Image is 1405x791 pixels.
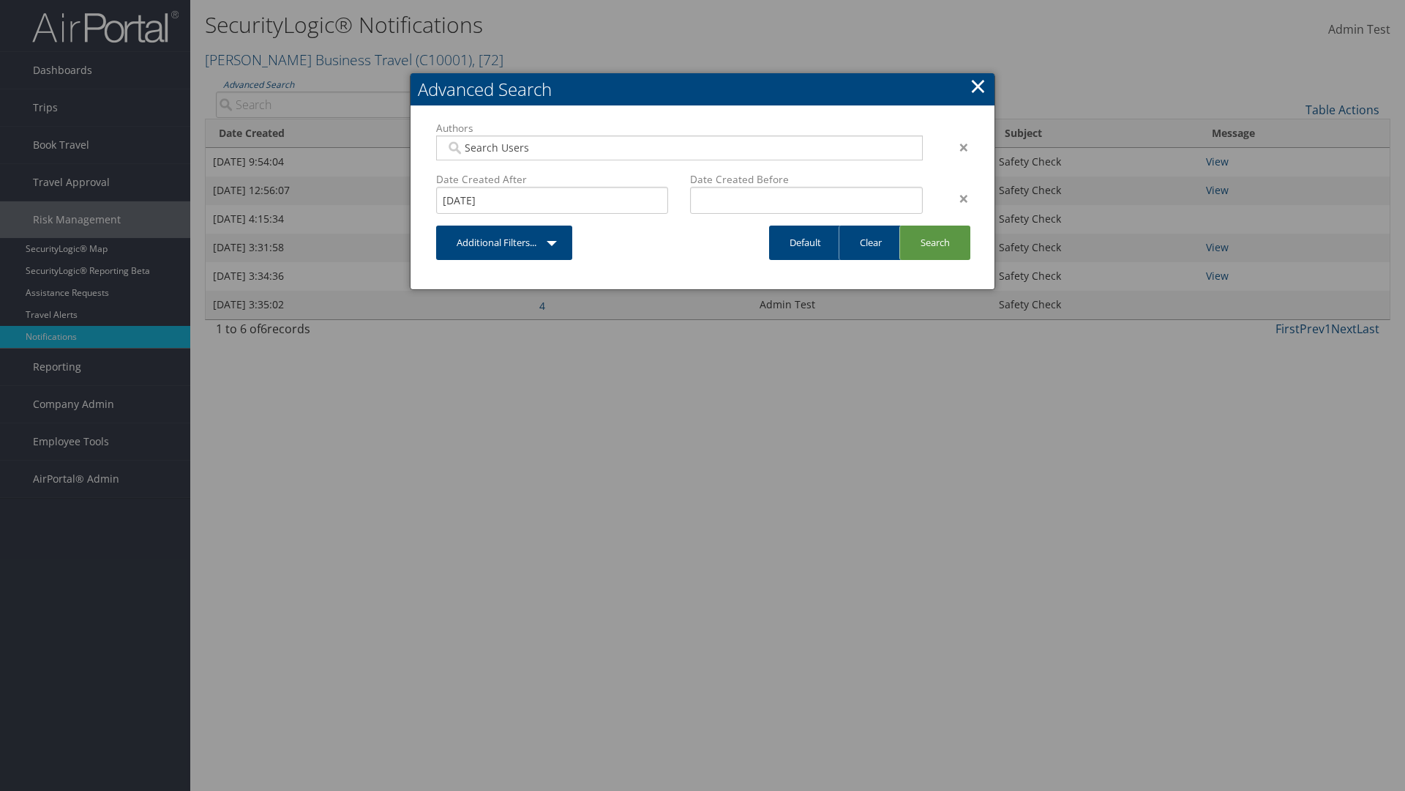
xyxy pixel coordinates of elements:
label: Date Created After [436,172,668,187]
a: Clear [839,226,902,260]
div: × [934,190,980,207]
label: Date Created Before [690,172,922,187]
div: × [934,138,980,156]
a: Default [769,226,842,260]
a: Search [899,226,970,260]
input: Search Users [446,141,913,155]
a: Close [970,71,986,100]
label: Authors [436,121,923,135]
h2: Advanced Search [411,73,994,105]
a: Additional Filters... [436,226,572,260]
